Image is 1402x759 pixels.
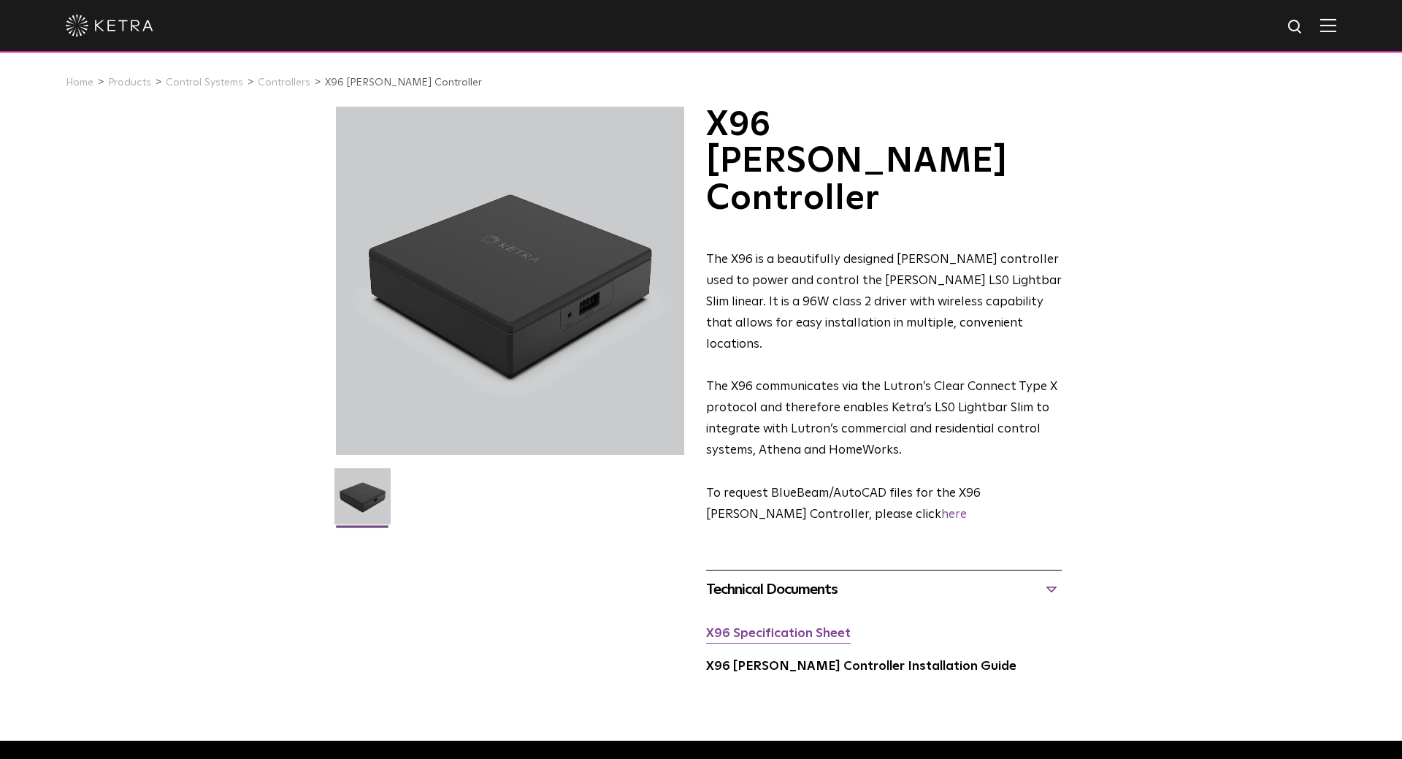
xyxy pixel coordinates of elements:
[706,578,1062,601] div: Technical Documents
[706,253,1062,351] span: The X96 is a beautifully designed [PERSON_NAME] controller used to power and control the [PERSON_...
[706,381,1057,457] span: The X96 communicates via the Lutron’s Clear Connect Type X protocol and therefore enables Ketra’s...
[108,77,151,88] a: Products
[706,107,1062,217] h1: X96 [PERSON_NAME] Controller
[325,77,482,88] a: X96 [PERSON_NAME] Controller
[66,77,93,88] a: Home
[706,487,981,521] span: ​To request BlueBeam/AutoCAD files for the X96 [PERSON_NAME] Controller, please click
[941,508,967,521] a: here
[706,628,851,640] a: X96 Specification Sheet
[1320,18,1336,32] img: Hamburger%20Nav.svg
[66,15,153,37] img: ketra-logo-2019-white
[258,77,310,88] a: Controllers
[1287,18,1305,37] img: search icon
[706,660,1016,673] a: X96 [PERSON_NAME] Controller Installation Guide
[334,468,391,535] img: X96-Controller-2021-Web-Square
[166,77,243,88] a: Control Systems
